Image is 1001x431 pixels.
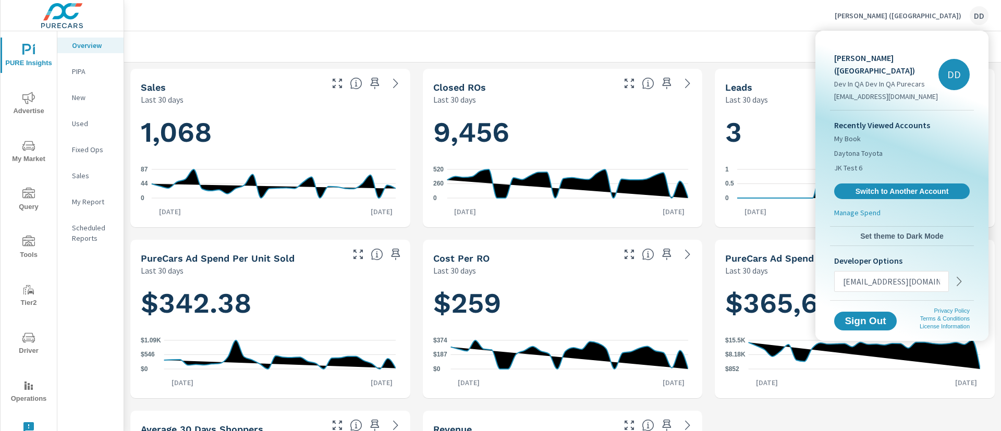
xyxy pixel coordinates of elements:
[834,163,862,173] span: JK Test 6
[920,315,970,322] a: Terms & Conditions
[843,316,888,326] span: Sign Out
[834,207,881,218] p: Manage Spend
[934,307,970,314] a: Privacy Policy
[834,254,970,267] p: Developer Options
[834,183,970,199] a: Switch to Another Account
[830,227,974,245] button: Set theme to Dark Mode
[834,312,897,330] button: Sign Out
[834,119,970,131] p: Recently Viewed Accounts
[938,59,970,90] div: DD
[834,52,938,77] p: [PERSON_NAME] ([GEOGRAPHIC_DATA])
[834,231,970,241] span: Set theme to Dark Mode
[834,91,938,102] p: [EMAIL_ADDRESS][DOMAIN_NAME]
[830,207,974,222] a: Manage Spend
[920,323,970,329] a: License Information
[834,148,883,158] span: Daytona Toyota
[835,268,948,295] input: Impersonate user
[834,79,938,89] p: Dev In QA Dev In QA Purecars
[840,187,964,196] span: Switch to Another Account
[834,133,861,144] span: My Book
